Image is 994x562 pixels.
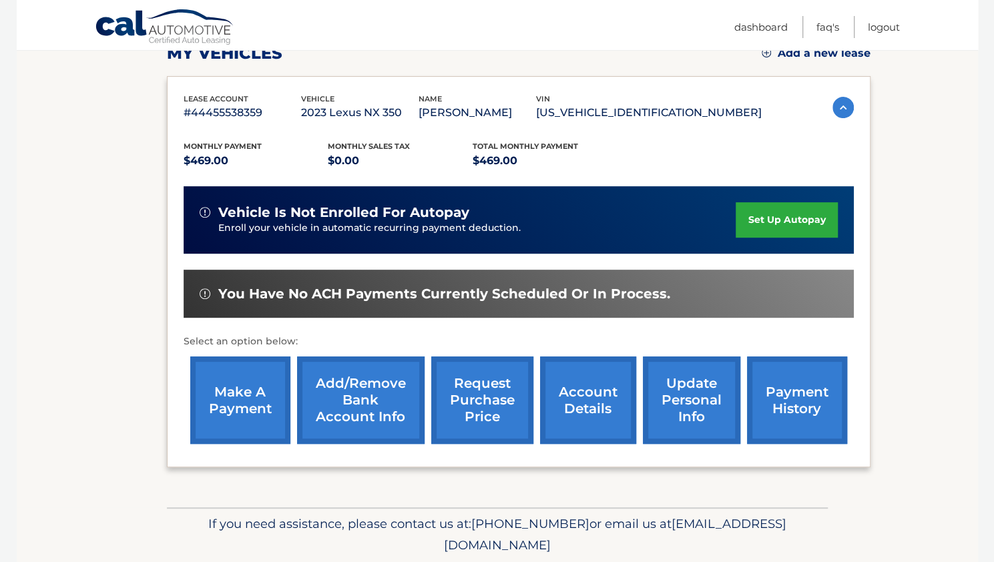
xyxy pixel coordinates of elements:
p: [PERSON_NAME] [419,103,536,122]
p: $469.00 [473,152,617,170]
a: Logout [868,16,900,38]
a: update personal info [643,356,740,444]
img: alert-white.svg [200,207,210,218]
a: Add a new lease [762,47,871,60]
h2: my vehicles [167,43,282,63]
a: request purchase price [431,356,533,444]
p: 2023 Lexus NX 350 [301,103,419,122]
span: Monthly sales Tax [328,142,410,151]
a: set up autopay [736,202,837,238]
span: lease account [184,94,248,103]
a: Dashboard [734,16,788,38]
img: add.svg [762,48,771,57]
span: vehicle is not enrolled for autopay [218,204,469,221]
p: $0.00 [328,152,473,170]
a: Add/Remove bank account info [297,356,425,444]
span: You have no ACH payments currently scheduled or in process. [218,286,670,302]
span: vehicle [301,94,334,103]
a: account details [540,356,636,444]
a: payment history [747,356,847,444]
a: FAQ's [816,16,839,38]
span: Total Monthly Payment [473,142,578,151]
p: $469.00 [184,152,328,170]
p: Select an option below: [184,334,854,350]
p: #44455538359 [184,103,301,122]
p: Enroll your vehicle in automatic recurring payment deduction. [218,221,736,236]
a: Cal Automotive [95,9,235,47]
span: [PHONE_NUMBER] [471,516,589,531]
span: vin [536,94,550,103]
img: alert-white.svg [200,288,210,299]
p: [US_VEHICLE_IDENTIFICATION_NUMBER] [536,103,762,122]
span: Monthly Payment [184,142,262,151]
p: If you need assistance, please contact us at: or email us at [176,513,819,556]
span: name [419,94,442,103]
img: accordion-active.svg [832,97,854,118]
span: [EMAIL_ADDRESS][DOMAIN_NAME] [444,516,786,553]
a: make a payment [190,356,290,444]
